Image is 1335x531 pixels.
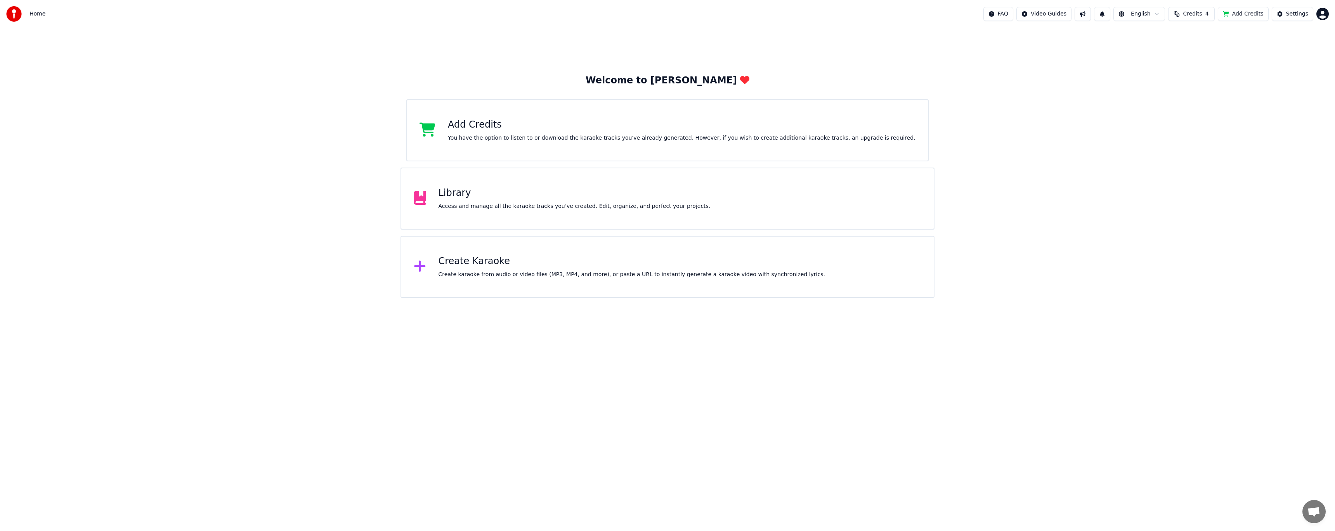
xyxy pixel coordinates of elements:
[1205,10,1209,18] span: 4
[439,271,825,278] div: Create karaoke from audio or video files (MP3, MP4, and more), or paste a URL to instantly genera...
[1302,500,1326,523] a: チャットを開く
[1183,10,1202,18] span: Credits
[1286,10,1308,18] div: Settings
[1272,7,1313,21] button: Settings
[29,10,45,18] span: Home
[439,202,711,210] div: Access and manage all the karaoke tracks you’ve created. Edit, organize, and perfect your projects.
[448,134,915,142] div: You have the option to listen to or download the karaoke tracks you've already generated. However...
[439,187,711,199] div: Library
[1218,7,1269,21] button: Add Credits
[6,6,22,22] img: youka
[1168,7,1215,21] button: Credits4
[586,74,749,87] div: Welcome to [PERSON_NAME]
[983,7,1013,21] button: FAQ
[448,119,915,131] div: Add Credits
[1016,7,1071,21] button: Video Guides
[439,255,825,268] div: Create Karaoke
[29,10,45,18] nav: breadcrumb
